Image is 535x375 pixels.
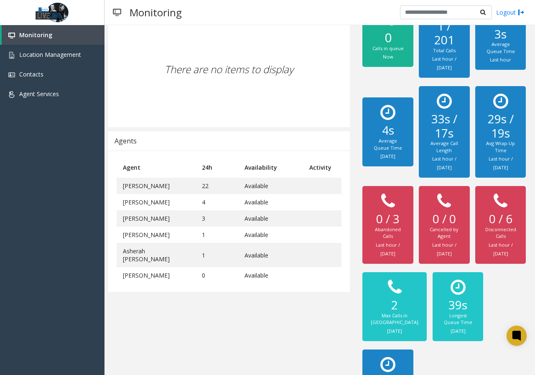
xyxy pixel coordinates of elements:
[8,52,15,59] img: 'icon'
[19,51,81,59] span: Location Management
[427,226,461,240] div: Cancelled by Agent
[238,227,303,243] td: Available
[451,328,466,334] small: [DATE]
[371,226,405,240] div: Abandoned Calls
[427,212,461,226] h2: 0 / 0
[518,8,525,17] img: logout
[117,194,196,210] td: [PERSON_NAME]
[117,20,341,119] div: There are no items to display
[196,194,238,210] td: 4
[8,91,15,98] img: 'icon'
[484,212,517,226] h2: 0 / 6
[427,140,461,154] div: Average Call Length
[484,27,517,41] h2: 3s
[371,123,405,138] h2: 4s
[196,227,238,243] td: 1
[489,242,513,257] small: Last hour / [DATE]
[371,312,418,326] div: Max Calls in [GEOGRAPHIC_DATA]
[2,25,104,45] a: Monitoring
[196,267,238,283] td: 0
[371,212,405,226] h2: 0 / 3
[238,267,303,283] td: Available
[117,178,196,194] td: [PERSON_NAME]
[238,194,303,210] td: Available
[496,8,525,17] a: Logout
[427,112,461,140] h2: 33s / 17s
[371,45,405,52] div: Calls in queue
[8,32,15,39] img: 'icon'
[432,156,456,171] small: Last hour / [DATE]
[196,157,238,178] th: 24h
[490,56,511,63] small: Last hour
[19,31,52,39] span: Monitoring
[196,243,238,267] td: 1
[441,312,475,326] div: Longest Queue Time
[238,178,303,194] td: Available
[484,140,517,154] div: Avg Wrap-Up Time
[427,47,461,54] div: Total Calls
[432,56,456,71] small: Last hour / [DATE]
[19,70,43,78] span: Contacts
[380,153,395,159] small: [DATE]
[432,242,456,257] small: Last hour / [DATE]
[113,2,121,23] img: pageIcon
[117,227,196,243] td: [PERSON_NAME]
[117,157,196,178] th: Agent
[441,298,475,312] h2: 39s
[489,156,513,171] small: Last hour / [DATE]
[238,243,303,267] td: Available
[238,157,303,178] th: Availability
[371,138,405,151] div: Average Queue Time
[387,328,402,334] small: [DATE]
[196,210,238,227] td: 3
[484,112,517,140] h2: 29s / 19s
[383,54,393,60] small: Now
[303,157,341,178] th: Activity
[196,178,238,194] td: 22
[19,90,59,98] span: Agent Services
[117,210,196,227] td: [PERSON_NAME]
[115,135,137,146] div: Agents
[8,71,15,78] img: 'icon'
[117,267,196,283] td: [PERSON_NAME]
[484,41,517,55] div: Average Queue Time
[125,2,186,23] h3: Monitoring
[371,30,405,45] h2: 0
[238,210,303,227] td: Available
[117,243,196,267] td: Asherah [PERSON_NAME]
[427,19,461,47] h2: 1 / 201
[484,226,517,240] div: Disconnected Calls
[371,298,418,312] h2: 2
[376,242,400,257] small: Last hour / [DATE]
